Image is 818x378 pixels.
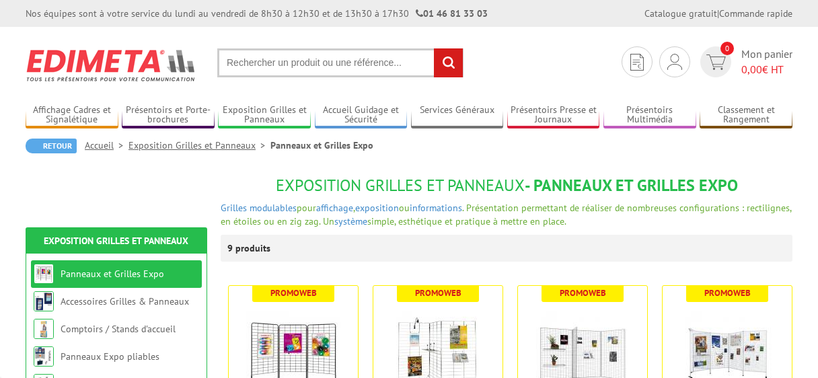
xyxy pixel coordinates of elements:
a: Classement et Rangement [700,104,792,126]
a: Commande rapide [719,7,792,20]
img: devis rapide [667,54,682,70]
span: Mon panier [741,46,792,77]
a: devis rapide 0 Mon panier 0,00€ HT [697,46,792,77]
img: Panneaux et Grilles Expo [34,264,54,284]
a: informations [410,202,462,214]
a: exposition [355,202,399,214]
b: Promoweb [560,287,606,299]
a: Comptoirs / Stands d'accueil [61,323,176,335]
a: Exposition Grilles et Panneaux [128,139,270,151]
span: € HT [741,62,792,77]
img: devis rapide [630,54,644,71]
a: Accueil Guidage et Sécurité [315,104,408,126]
a: Panneaux Expo pliables [61,350,159,363]
b: Promoweb [415,287,461,299]
li: Panneaux et Grilles Expo [270,139,373,152]
b: Promoweb [270,287,317,299]
input: Rechercher un produit ou une référence... [217,48,463,77]
img: Comptoirs / Stands d'accueil [34,319,54,339]
a: affichage [316,202,353,214]
p: 9 produits [227,235,278,262]
img: devis rapide [706,54,726,70]
b: Promoweb [704,287,751,299]
a: Accessoires Grilles & Panneaux [61,295,189,307]
a: système [334,215,367,227]
a: Grilles [221,202,247,214]
img: Panneaux Expo pliables [34,346,54,367]
a: Services Généraux [411,104,504,126]
a: Présentoirs Presse et Journaux [507,104,600,126]
a: Retour [26,139,77,153]
a: Exposition Grilles et Panneaux [218,104,311,126]
a: Exposition Grilles et Panneaux [44,235,188,247]
a: Accueil [85,139,128,151]
strong: 01 46 81 33 03 [416,7,488,20]
input: rechercher [434,48,463,77]
div: | [644,7,792,20]
img: Accessoires Grilles & Panneaux [34,291,54,311]
div: Nos équipes sont à votre service du lundi au vendredi de 8h30 à 12h30 et de 13h30 à 17h30 [26,7,488,20]
span: Exposition Grilles et Panneaux [276,175,525,196]
a: modulables [250,202,297,214]
span: 0 [720,42,734,55]
a: Présentoirs et Porte-brochures [122,104,215,126]
span: pour , ou . Présentation permettant de réaliser de nombreuses configurations : rectilignes, en ét... [221,202,791,227]
img: Edimeta [26,40,197,90]
span: 0,00 [741,63,762,76]
a: Catalogue gratuit [644,7,717,20]
a: Panneaux et Grilles Expo [61,268,164,280]
a: Présentoirs Multimédia [603,104,696,126]
a: Affichage Cadres et Signalétique [26,104,118,126]
h1: - Panneaux et Grilles Expo [221,177,792,194]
